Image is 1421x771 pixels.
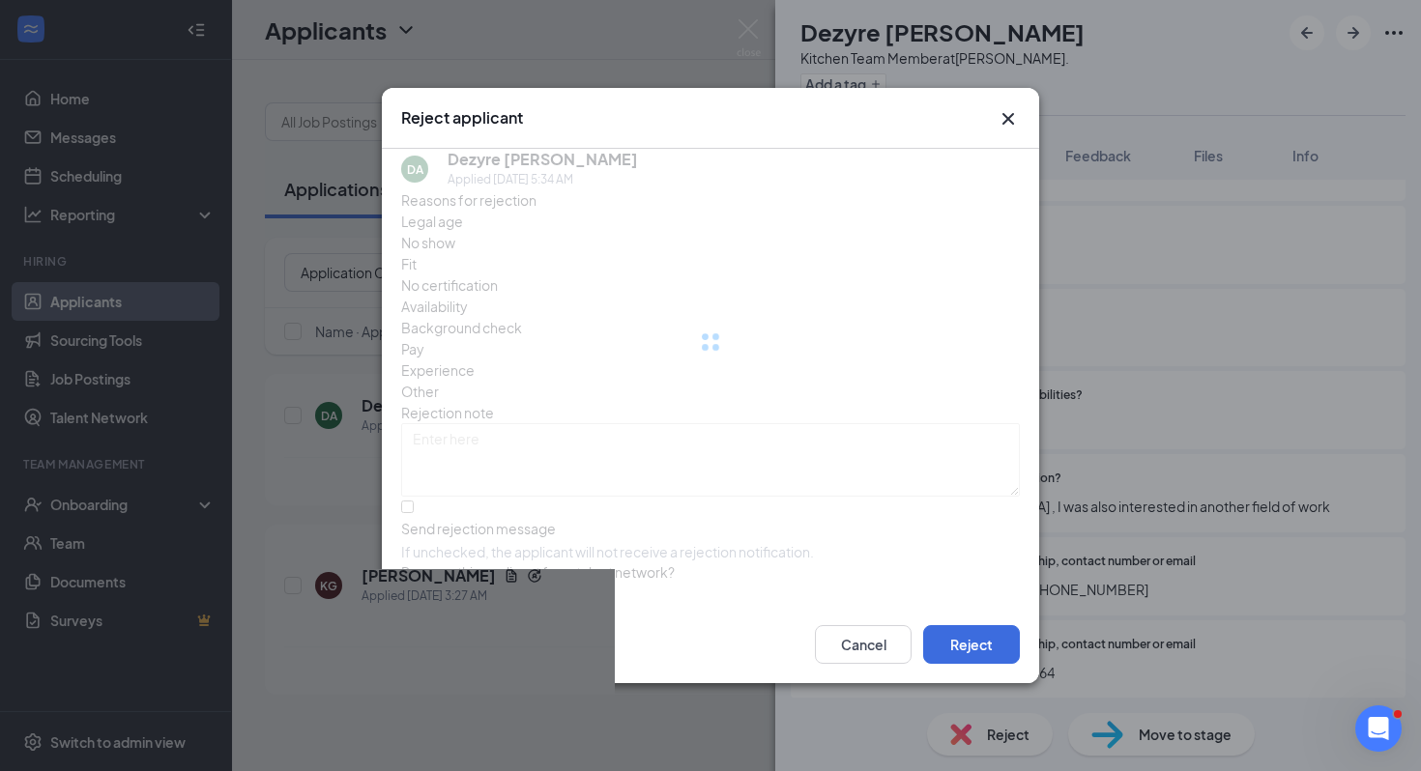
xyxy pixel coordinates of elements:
button: Cancel [815,625,912,664]
svg: Cross [997,107,1020,130]
h3: Reject applicant [401,107,523,128]
iframe: Intercom live chat [1355,705,1402,752]
button: Reject [923,625,1020,664]
button: Close [997,107,1020,130]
